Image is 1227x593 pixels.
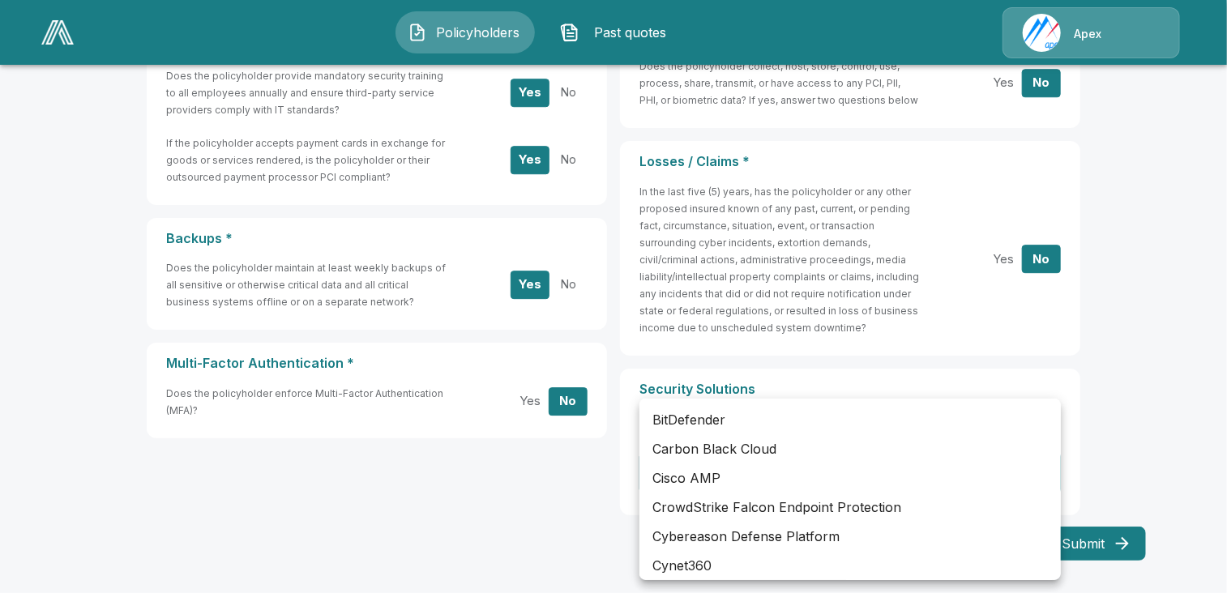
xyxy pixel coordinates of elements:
li: Cisco AMP [639,463,1061,493]
li: Carbon Black Cloud [639,434,1061,463]
li: BitDefender [639,405,1061,434]
li: Cybereason Defense Platform [639,522,1061,551]
li: Cynet360 [639,551,1061,580]
li: CrowdStrike Falcon Endpoint Protection [639,493,1061,522]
